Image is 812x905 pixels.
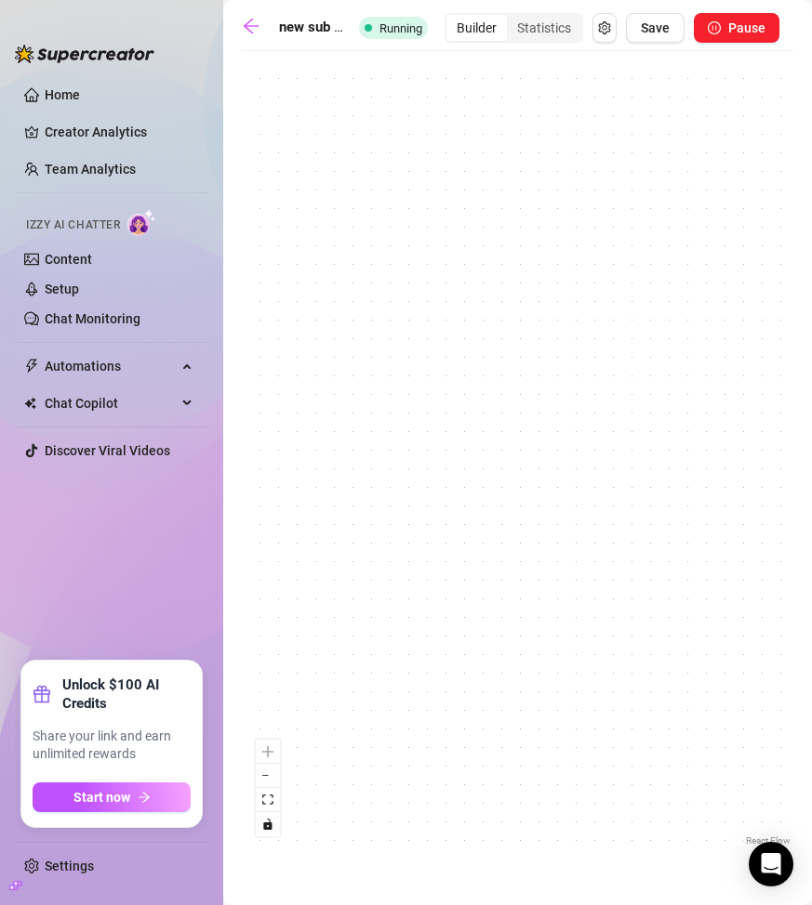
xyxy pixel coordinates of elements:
span: setting [598,21,611,34]
div: Open Intercom Messenger [749,842,793,886]
div: segmented control [445,13,583,43]
span: Automations [45,351,177,381]
button: Start nowarrow-right [33,782,191,812]
span: Running [379,21,422,35]
span: thunderbolt [24,359,39,374]
strong: Unlock $100 AI Credits [62,675,191,713]
strong: new sub sales [279,19,367,35]
a: React Flow attribution [746,835,791,846]
a: Creator Analytics [45,117,193,147]
a: Team Analytics [45,162,136,177]
a: arrow-left [242,17,270,39]
span: Share your link and earn unlimited rewards [33,728,191,764]
img: AI Chatter [127,209,156,236]
img: Chat Copilot [24,397,36,410]
button: Pause [694,13,779,43]
span: build [9,879,22,892]
span: Start now [73,790,130,805]
button: fit view [256,788,280,812]
span: pause-circle [708,21,721,34]
a: Content [45,252,92,267]
button: toggle interactivity [256,812,280,836]
span: gift [33,685,51,703]
a: Home [45,87,80,102]
span: Chat Copilot [45,388,177,418]
button: Save Flow [626,13,685,43]
span: Pause [728,20,765,35]
a: Chat Monitoring [45,311,140,326]
div: Statistics [507,15,581,41]
div: React Flow controls [256,740,280,836]
button: Open Exit Rules [592,13,617,43]
span: arrow-right [138,791,151,804]
a: Discover Viral Videos [45,443,170,458]
a: Settings [45,859,94,873]
span: Izzy AI Chatter [26,216,120,234]
img: logo-BBDzfeDw.svg [15,45,154,63]
span: arrow-left [242,17,260,35]
button: zoom out [256,764,280,788]
span: Save [641,20,670,35]
div: Builder [446,15,507,41]
a: Setup [45,282,79,296]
